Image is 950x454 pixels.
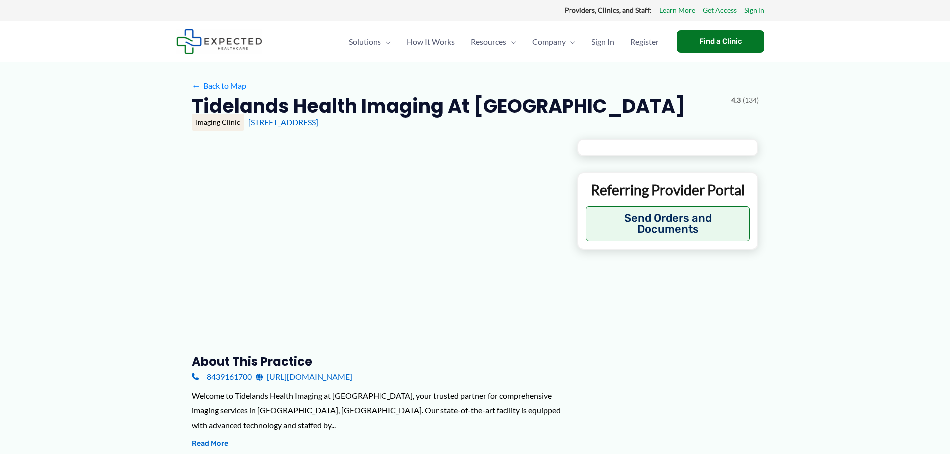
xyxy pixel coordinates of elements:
[381,24,391,59] span: Menu Toggle
[192,94,685,118] h2: Tidelands Health Imaging at [GEOGRAPHIC_DATA]
[407,24,455,59] span: How It Works
[192,388,562,433] div: Welcome to Tidelands Health Imaging at [GEOGRAPHIC_DATA], your trusted partner for comprehensive ...
[744,4,764,17] a: Sign In
[524,24,583,59] a: CompanyMenu Toggle
[341,24,667,59] nav: Primary Site Navigation
[192,81,201,90] span: ←
[176,29,262,54] img: Expected Healthcare Logo - side, dark font, small
[703,4,737,17] a: Get Access
[506,24,516,59] span: Menu Toggle
[622,24,667,59] a: Register
[349,24,381,59] span: Solutions
[399,24,463,59] a: How It Works
[743,94,759,107] span: (134)
[532,24,566,59] span: Company
[256,369,352,384] a: [URL][DOMAIN_NAME]
[192,114,244,131] div: Imaging Clinic
[591,24,614,59] span: Sign In
[659,4,695,17] a: Learn More
[192,354,562,369] h3: About this practice
[586,181,750,199] p: Referring Provider Portal
[248,117,318,127] a: [STREET_ADDRESS]
[341,24,399,59] a: SolutionsMenu Toggle
[677,30,764,53] a: Find a Clinic
[471,24,506,59] span: Resources
[586,206,750,241] button: Send Orders and Documents
[565,6,652,14] strong: Providers, Clinics, and Staff:
[192,78,246,93] a: ←Back to Map
[192,369,252,384] a: 8439161700
[583,24,622,59] a: Sign In
[463,24,524,59] a: ResourcesMenu Toggle
[731,94,741,107] span: 4.3
[566,24,575,59] span: Menu Toggle
[630,24,659,59] span: Register
[192,438,228,450] button: Read More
